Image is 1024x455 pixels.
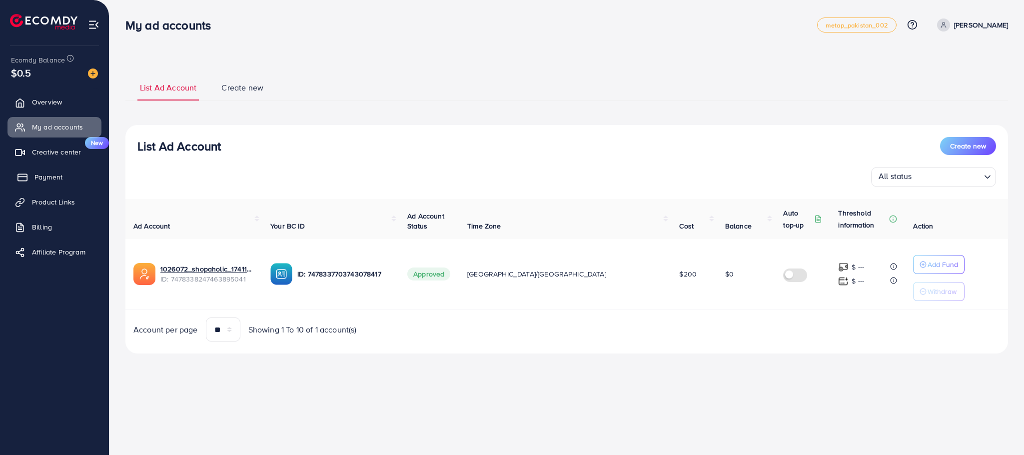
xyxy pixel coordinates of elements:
[817,17,897,32] a: metap_pakistan_002
[913,282,965,301] button: Withdraw
[928,258,958,270] p: Add Fund
[852,261,864,273] p: $ ---
[140,82,196,93] span: List Ad Account
[407,211,444,231] span: Ad Account Status
[160,274,254,284] span: ID: 7478338247463895041
[11,55,65,65] span: Ecomdy Balance
[7,167,101,187] a: Payment
[877,168,914,184] span: All status
[913,255,965,274] button: Add Fund
[221,82,263,93] span: Create new
[7,192,101,212] a: Product Links
[940,137,996,155] button: Create new
[125,18,219,32] h3: My ad accounts
[88,68,98,78] img: image
[7,92,101,112] a: Overview
[297,268,391,280] p: ID: 7478337703743078417
[915,169,980,184] input: Search for option
[133,221,170,231] span: Ad Account
[982,410,1017,447] iframe: Chat
[248,324,357,335] span: Showing 1 To 10 of 1 account(s)
[838,207,887,231] p: Threshold information
[954,19,1008,31] p: [PERSON_NAME]
[88,19,99,30] img: menu
[679,269,697,279] span: $200
[407,267,450,280] span: Approved
[838,262,849,272] img: top-up amount
[7,217,101,237] a: Billing
[270,221,305,231] span: Your BC ID
[11,65,31,80] span: $0.5
[783,207,812,231] p: Auto top-up
[7,117,101,137] a: My ad accounts
[7,242,101,262] a: Affiliate Program
[725,269,734,279] span: $0
[85,137,109,149] span: New
[32,122,83,132] span: My ad accounts
[32,197,75,207] span: Product Links
[928,285,957,297] p: Withdraw
[32,147,81,157] span: Creative center
[467,221,501,231] span: Time Zone
[679,221,694,231] span: Cost
[32,247,85,257] span: Affiliate Program
[133,324,198,335] span: Account per page
[34,172,62,182] span: Payment
[852,275,864,287] p: $ ---
[933,18,1008,31] a: [PERSON_NAME]
[270,263,292,285] img: ic-ba-acc.ded83a64.svg
[826,22,888,28] span: metap_pakistan_002
[160,264,254,274] a: 1026072_shopaholic_1741186320376
[467,269,606,279] span: [GEOGRAPHIC_DATA]/[GEOGRAPHIC_DATA]
[137,139,221,153] h3: List Ad Account
[725,221,752,231] span: Balance
[838,276,849,286] img: top-up amount
[950,141,986,151] span: Create new
[10,14,77,29] img: logo
[32,222,52,232] span: Billing
[7,142,101,162] a: Creative centerNew
[871,167,996,187] div: Search for option
[133,263,155,285] img: ic-ads-acc.e4c84228.svg
[913,221,933,231] span: Action
[32,97,62,107] span: Overview
[160,264,254,284] div: <span class='underline'>1026072_shopaholic_1741186320376</span></br>7478338247463895041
